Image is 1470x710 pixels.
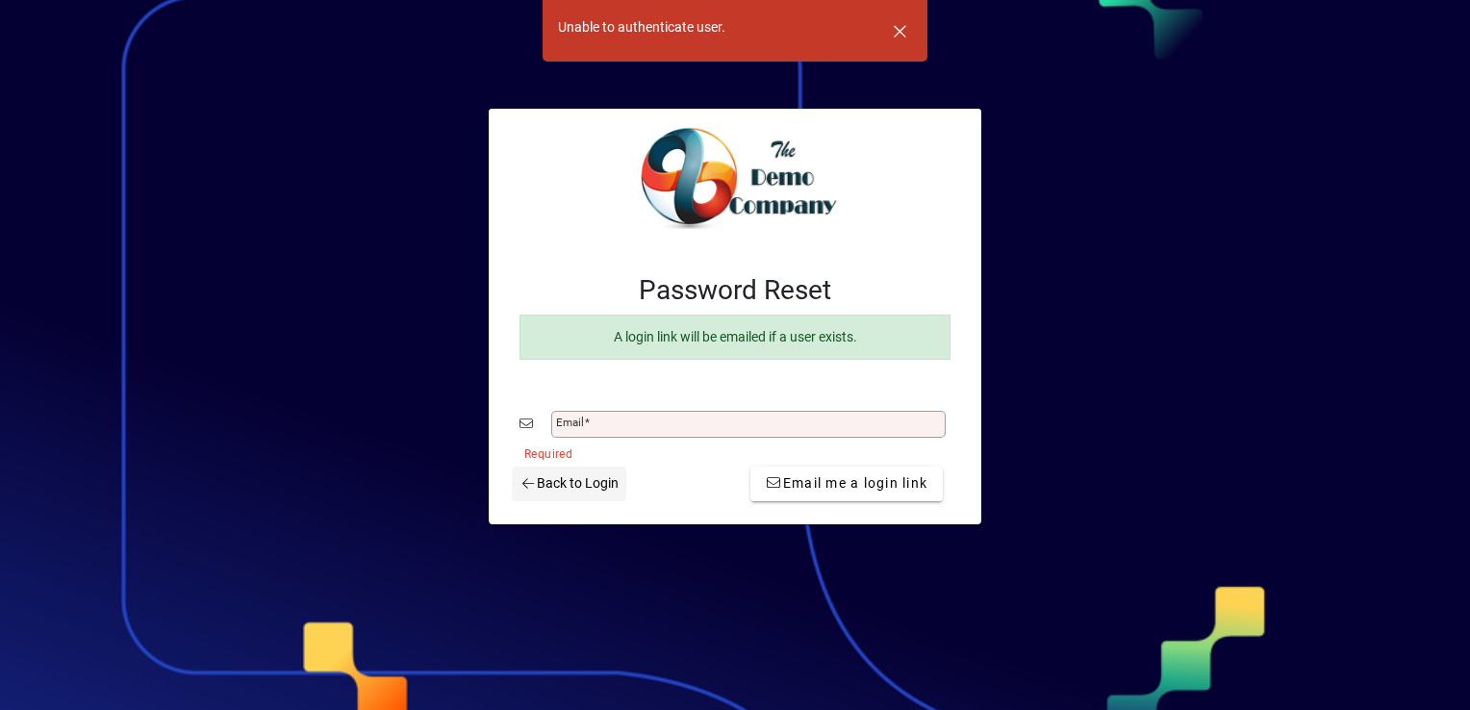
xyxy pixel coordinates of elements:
[876,8,923,54] button: Dismiss
[520,315,950,360] div: A login link will be emailed if a user exists.
[556,416,584,429] mat-label: Email
[524,443,935,463] mat-error: Required
[766,473,927,494] span: Email me a login link
[512,467,626,501] a: Back to Login
[750,467,943,501] button: Email me a login link
[520,274,950,307] h2: Password Reset
[558,17,725,38] div: Unable to authenticate user.
[520,473,619,494] span: Back to Login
